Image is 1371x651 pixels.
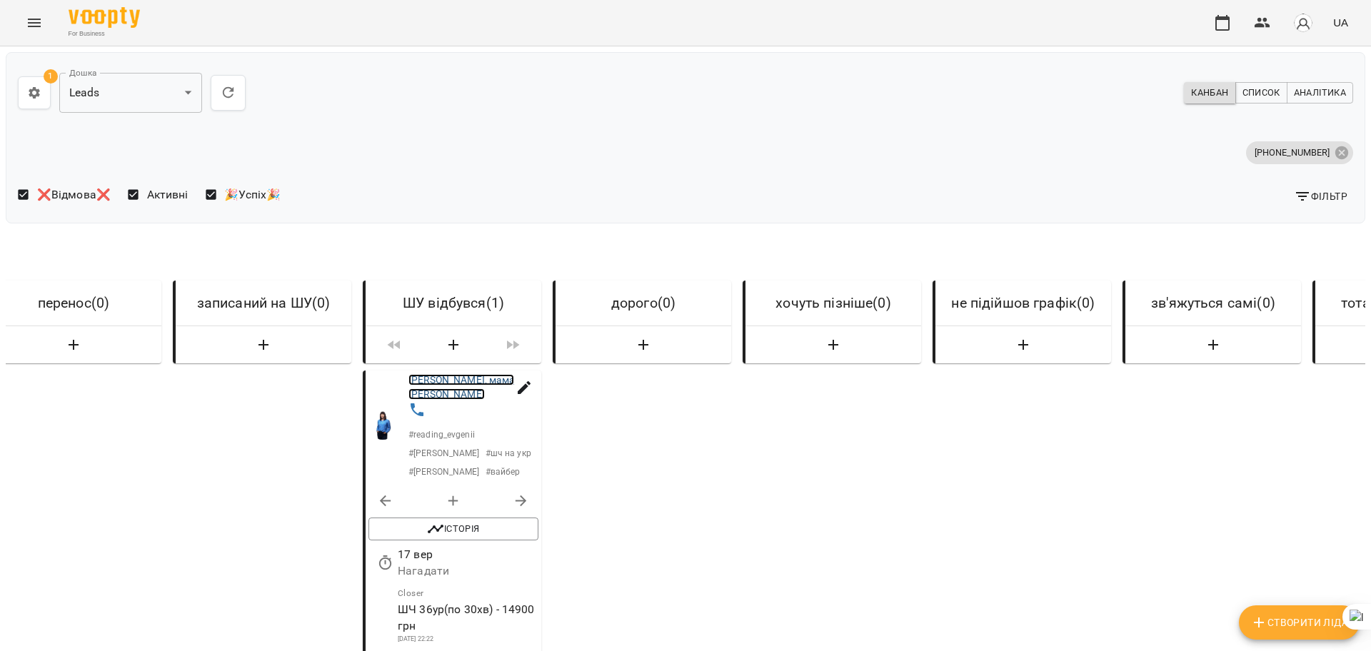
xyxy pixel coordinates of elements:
[567,292,720,314] h6: дорого ( 0 )
[1293,13,1313,33] img: avatar_s.png
[398,563,538,580] p: Нагадати
[941,333,1105,358] button: Створити Ліда
[1294,85,1346,101] span: Аналітика
[1333,15,1348,30] span: UA
[1137,292,1290,314] h6: зв'яжуться самі ( 0 )
[17,6,51,40] button: Menu
[1246,146,1338,159] span: [PHONE_NUMBER]
[377,292,530,314] h6: ШУ відбувся ( 1 )
[1184,82,1235,104] button: Канбан
[751,333,915,358] button: Створити Ліда
[59,73,202,113] div: Leads
[187,292,340,314] h6: записаний на ШУ ( 0 )
[408,465,480,478] p: # [PERSON_NAME]
[408,447,480,460] p: # [PERSON_NAME]
[37,186,111,203] span: ❌Відмова❌
[398,601,538,635] p: ШЧ 36ур(по 30хв) - 14900 грн
[1327,9,1354,36] button: UA
[224,186,281,203] span: 🎉Успіх🎉
[398,635,538,645] p: [DATE] 22:22
[1288,183,1353,209] button: Фільтр
[1191,85,1228,101] span: Канбан
[1235,82,1287,104] button: Список
[408,374,514,400] a: [PERSON_NAME], мама [PERSON_NAME]
[376,520,531,538] span: Історія
[181,333,346,358] button: Створити Ліда
[1239,605,1360,640] button: Створити Ліда
[398,546,538,563] p: 17 вер
[147,186,189,203] span: Активні
[423,333,484,358] button: Створити Ліда
[757,292,910,314] h6: хочуть пізніше ( 0 )
[1250,614,1348,631] span: Створити Ліда
[69,29,140,39] span: For Business
[561,333,725,358] button: Створити Ліда
[1246,141,1353,164] div: [PHONE_NUMBER]
[44,69,58,84] span: 1
[486,465,521,478] p: # вайбер
[1242,85,1280,101] span: Список
[371,333,417,358] span: Пересунути лідів з колонки
[368,412,397,440] img: Дащенко Аня
[1131,333,1295,358] button: Створити Ліда
[368,518,538,540] button: Історія
[69,7,140,28] img: Voopty Logo
[398,589,423,599] span: Closer
[486,447,531,460] p: # шч на укр
[1294,188,1347,205] span: Фільтр
[947,292,1100,314] h6: не підійшов графік ( 0 )
[1287,82,1353,104] button: Аналітика
[408,428,475,441] p: # reading_evgenii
